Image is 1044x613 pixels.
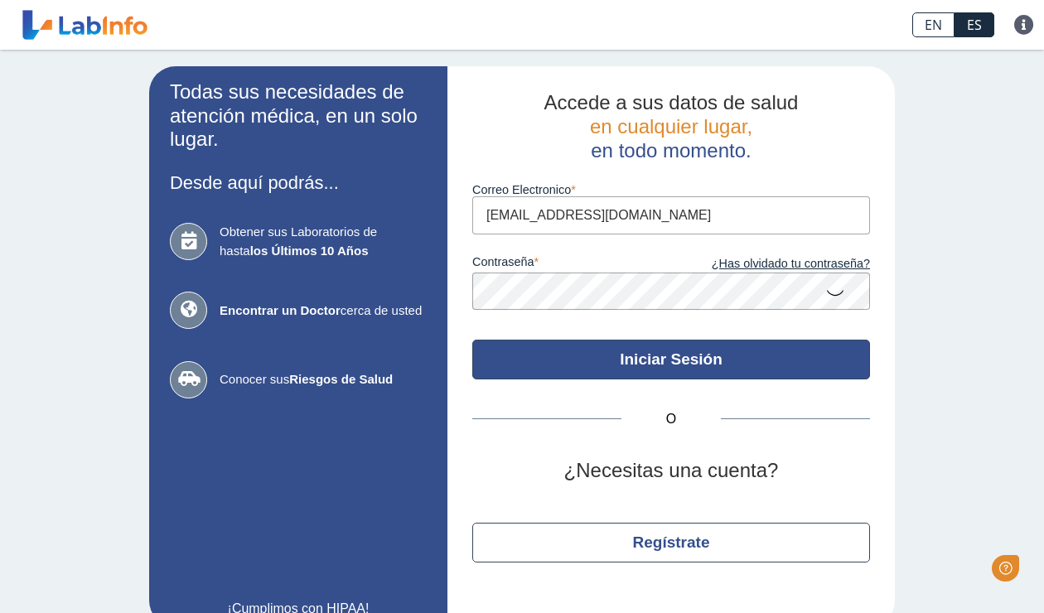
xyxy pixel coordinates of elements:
[250,244,369,258] b: los Últimos 10 Años
[220,370,427,389] span: Conocer sus
[955,12,994,37] a: ES
[621,409,721,429] span: O
[472,459,870,483] h2: ¿Necesitas una cuenta?
[220,303,341,317] b: Encontrar un Doctor
[220,223,427,260] span: Obtener sus Laboratorios de hasta
[544,91,799,113] span: Accede a sus datos de salud
[590,115,752,138] span: en cualquier lugar,
[472,255,671,273] label: contraseña
[170,80,427,152] h2: Todas sus necesidades de atención médica, en un solo lugar.
[472,183,870,196] label: Correo Electronico
[897,548,1026,595] iframe: Help widget launcher
[671,255,870,273] a: ¿Has olvidado tu contraseña?
[289,372,393,386] b: Riesgos de Salud
[591,139,751,162] span: en todo momento.
[472,340,870,379] button: Iniciar Sesión
[472,523,870,562] button: Regístrate
[912,12,955,37] a: EN
[170,172,427,193] h3: Desde aquí podrás...
[220,302,427,321] span: cerca de usted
